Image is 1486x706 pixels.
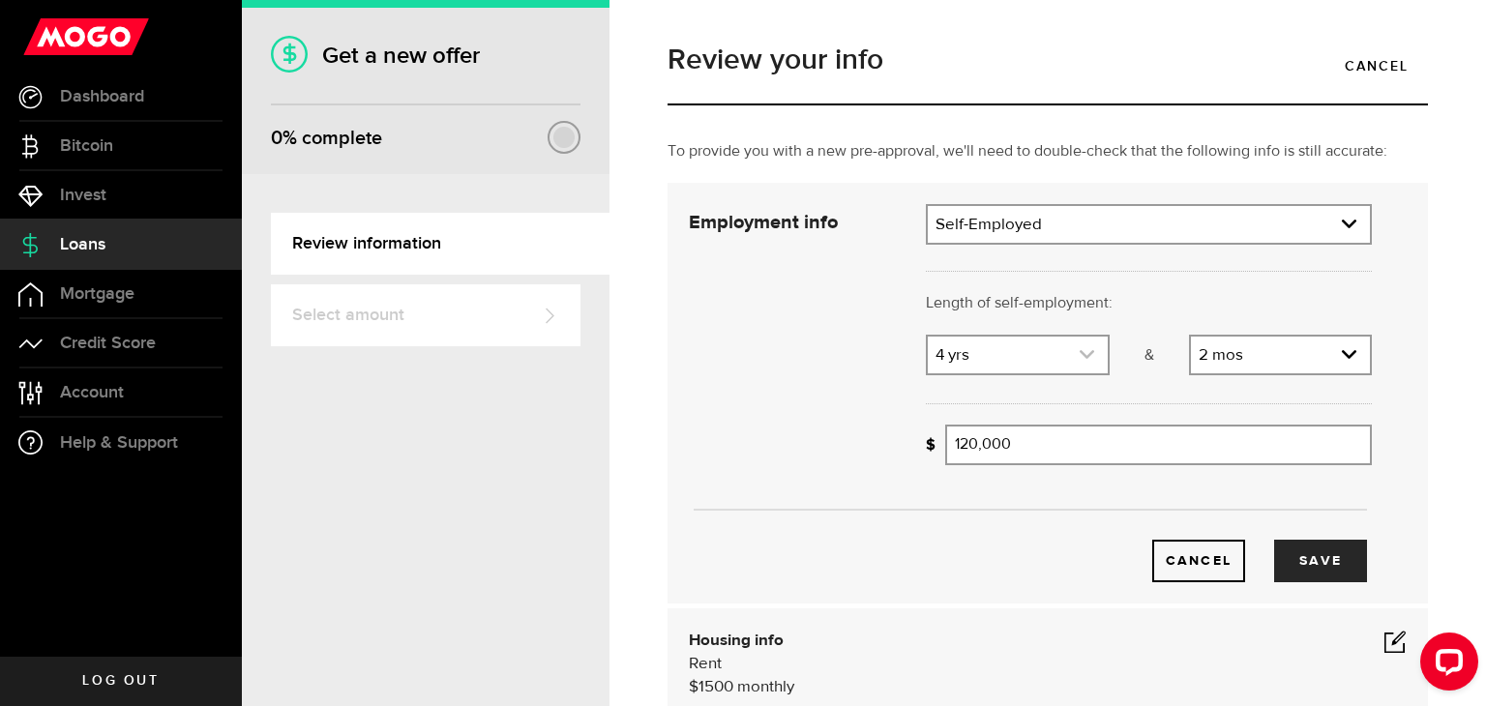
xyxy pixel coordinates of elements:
[689,656,722,672] span: Rent
[668,140,1428,163] p: To provide you with a new pre-approval, we'll need to double-check that the following info is sti...
[271,42,580,70] h1: Get a new offer
[928,206,1370,243] a: expand select
[60,88,144,105] span: Dashboard
[60,335,156,352] span: Credit Score
[689,213,838,232] strong: Employment info
[60,187,106,204] span: Invest
[1152,540,1245,582] button: Cancel
[82,674,159,688] span: Log out
[1405,625,1486,706] iframe: LiveChat chat widget
[271,284,580,346] a: Select amount
[60,384,124,401] span: Account
[698,679,733,695] span: 1500
[1274,540,1367,582] button: Save
[271,213,609,275] a: Review information
[926,292,1372,315] p: Length of self-employment:
[60,434,178,452] span: Help & Support
[1325,45,1428,86] a: Cancel
[60,285,134,303] span: Mortgage
[1191,337,1370,373] a: expand select
[689,632,784,649] b: Housing info
[1110,344,1189,368] p: &
[271,127,282,150] span: 0
[668,45,1428,74] h1: Review your info
[689,679,698,695] span: $
[737,679,794,695] span: monthly
[271,121,382,156] div: % complete
[60,236,105,253] span: Loans
[60,137,113,155] span: Bitcoin
[928,337,1107,373] a: expand select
